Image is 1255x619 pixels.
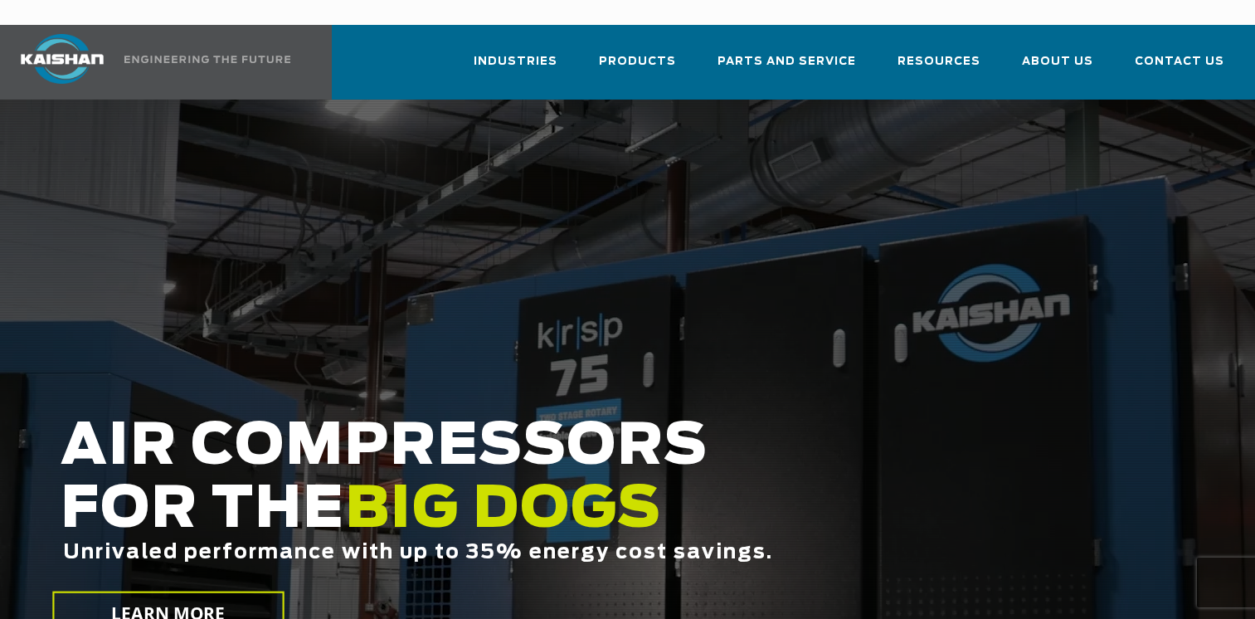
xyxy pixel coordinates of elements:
span: About Us [1022,52,1093,71]
span: Contact Us [1135,52,1224,71]
span: Resources [897,52,980,71]
a: Products [599,40,676,96]
span: Industries [474,52,557,71]
span: Products [599,52,676,71]
h2: AIR COMPRESSORS FOR THE [61,416,1003,616]
a: Resources [897,40,980,96]
span: Parts and Service [717,52,856,71]
span: BIG DOGS [345,482,662,539]
span: Unrivaled performance with up to 35% energy cost savings. [63,543,773,563]
img: Engineering the future [124,56,290,63]
a: Contact Us [1135,40,1224,96]
a: Parts and Service [717,40,856,96]
a: About Us [1022,40,1093,96]
a: Industries [474,40,557,96]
